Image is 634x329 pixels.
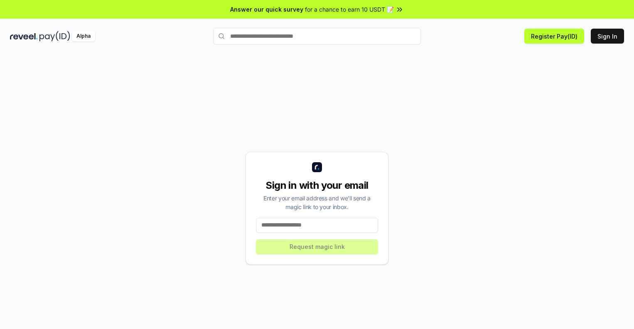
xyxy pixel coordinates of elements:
span: Answer our quick survey [230,5,303,14]
span: for a chance to earn 10 USDT 📝 [305,5,394,14]
img: reveel_dark [10,31,38,41]
div: Enter your email address and we’ll send a magic link to your inbox. [256,194,378,211]
div: Sign in with your email [256,179,378,192]
button: Sign In [591,29,624,44]
img: pay_id [39,31,70,41]
div: Alpha [72,31,95,41]
button: Register Pay(ID) [524,29,584,44]
img: logo_small [312,162,322,172]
